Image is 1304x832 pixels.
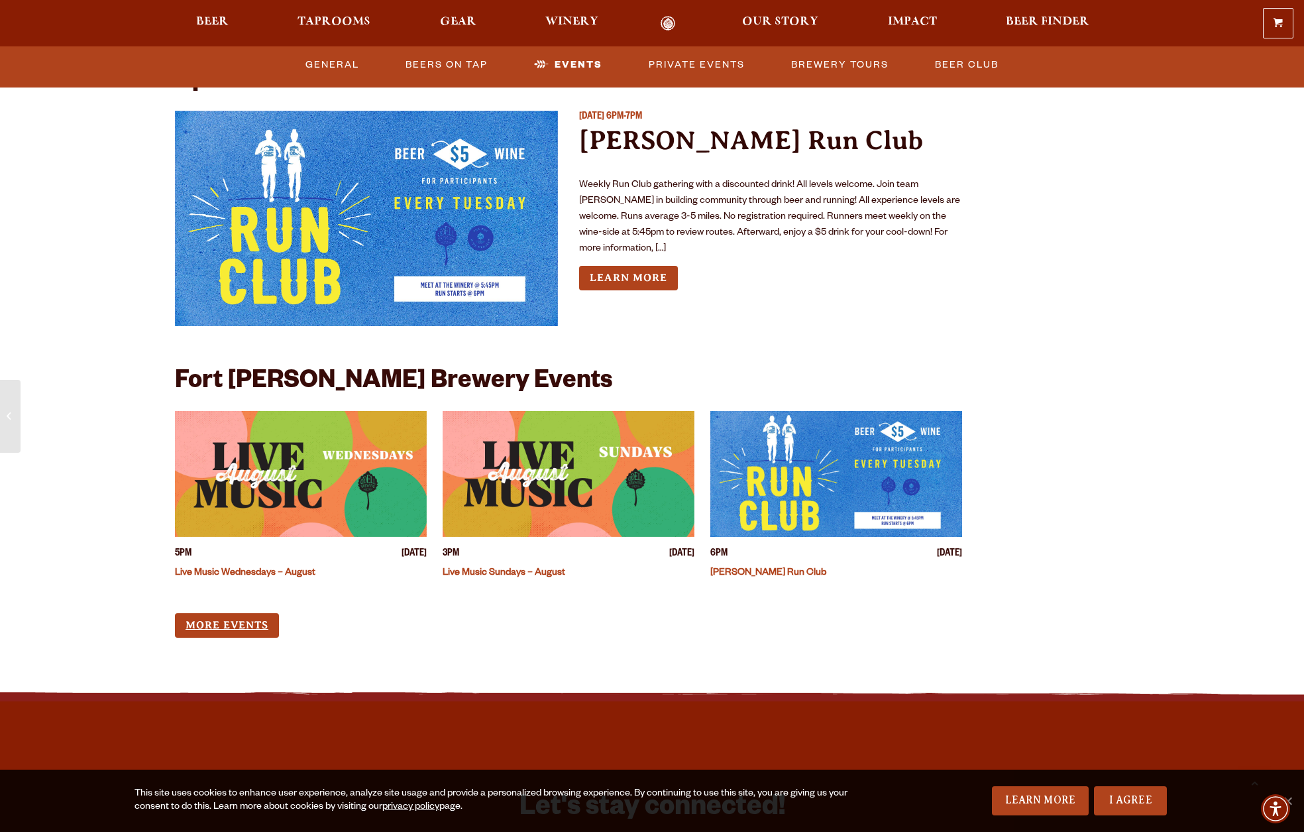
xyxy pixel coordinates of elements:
span: [DATE] [669,548,694,562]
a: Brewery Tours [786,50,894,80]
a: Beer [188,16,237,31]
span: Winery [545,17,598,27]
a: View event details [443,411,694,537]
a: More Events (opens in a new window) [175,613,279,638]
span: 6PM [710,548,728,562]
a: [PERSON_NAME] Run Club [710,568,826,579]
span: Impact [888,17,937,27]
a: Events [529,50,608,80]
span: Gear [440,17,476,27]
span: Beer Finder [1006,17,1089,27]
a: Impact [879,16,946,31]
div: This site uses cookies to enhance user experience, analyze site usage and provide a personalized ... [135,788,877,814]
a: privacy policy [382,802,439,813]
a: Learn more about Odell Run Club [579,266,678,290]
a: View event details [175,411,427,537]
span: 6PM-7PM [606,112,642,123]
span: Taprooms [298,17,370,27]
span: 3PM [443,548,459,562]
span: [DATE] [579,112,604,123]
a: Gear [431,16,485,31]
a: General [300,50,364,80]
div: Accessibility Menu [1261,794,1290,823]
a: Live Music Sundays – August [443,568,565,579]
a: Beer Finder [997,16,1098,31]
a: View event details [175,111,558,326]
a: Beer Club [930,50,1004,80]
a: Scroll to top [1238,766,1271,799]
a: Beers on Tap [400,50,493,80]
h2: Fort [PERSON_NAME] Brewery Events [175,369,612,398]
a: Live Music Wednesdays – August [175,568,315,579]
span: [DATE] [937,548,962,562]
a: Odell Home [643,16,692,31]
a: [PERSON_NAME] Run Club [579,125,923,155]
span: 5PM [175,548,191,562]
span: [DATE] [402,548,427,562]
a: Private Events [643,50,750,80]
p: Weekly Run Club gathering with a discounted drink! All levels welcome. Join team [PERSON_NAME] in... [579,178,962,257]
span: Our Story [742,17,818,27]
a: Our Story [733,16,827,31]
a: View event details [710,411,962,537]
a: Taprooms [289,16,379,31]
span: Beer [196,17,229,27]
a: I Agree [1094,786,1167,815]
a: Learn More [992,786,1089,815]
a: Winery [537,16,607,31]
